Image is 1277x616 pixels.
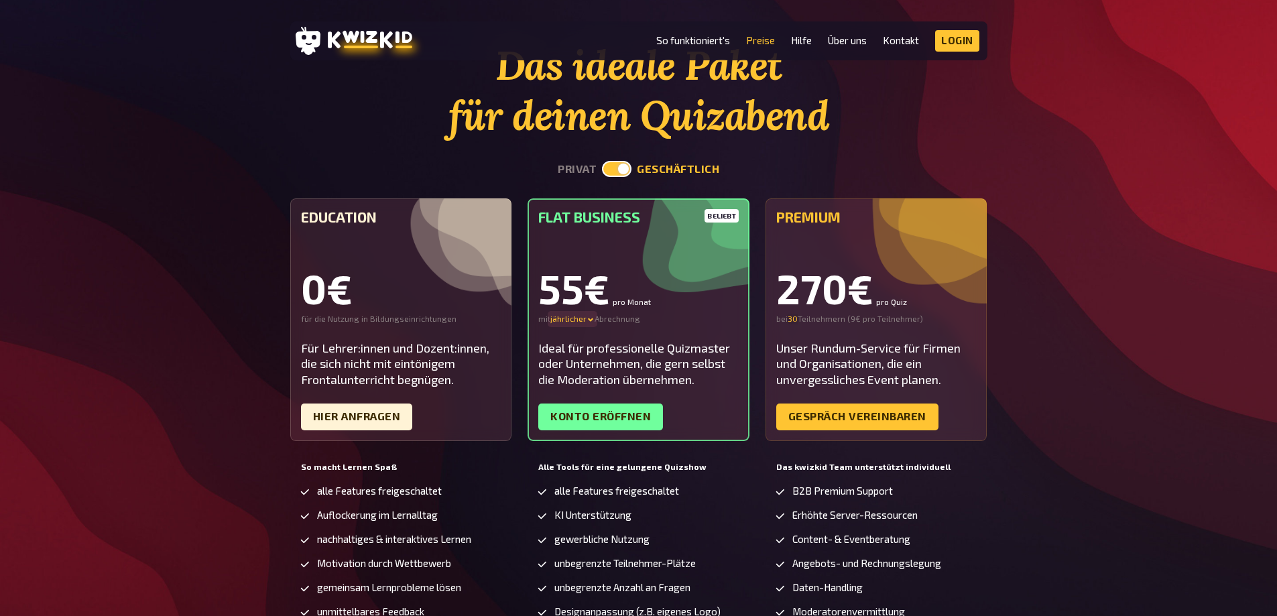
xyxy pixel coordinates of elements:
[301,314,501,324] div: für die Nutzung in Bildungseinrichtungen
[538,341,739,387] div: Ideal für professionelle Quizmaster oder Unternehmen, die gern selbst die Moderation übernehmen.
[876,298,907,306] small: pro Quiz
[776,463,977,472] h5: Das kwizkid Team unterstützt individuell
[290,40,987,141] h1: Das ideale Paket für deinen Quizabend
[317,534,471,545] span: nachhaltiges & interaktives Lernen
[301,404,413,430] a: Hier Anfragen
[550,314,595,324] div: jährlicher
[538,404,663,430] a: Konto eröffnen
[538,314,739,324] div: mit Abrechnung
[791,35,812,46] a: Hilfe
[656,35,730,46] a: So funktioniert's
[317,485,442,497] span: alle Features freigeschaltet
[317,509,438,521] span: Auflockerung im Lernalltag
[792,534,910,545] span: Content- & Eventberatung
[935,30,979,52] a: Login
[776,341,977,387] div: Unser Rundum-Service für Firmen und Organisationen, die ein unvergessliches Event planen.
[792,485,893,497] span: B2B Premium Support
[792,558,941,569] span: Angebots- und Rechnungslegung
[538,463,739,472] h5: Alle Tools für eine gelungene Quizshow
[538,268,739,308] div: 55€
[792,509,918,521] span: Erhöhte Server-Ressourcen
[317,582,461,593] span: gemeinsam Lernprobleme lösen
[776,209,977,225] h5: Premium
[301,268,501,308] div: 0€
[554,485,679,497] span: alle Features freigeschaltet
[558,163,597,176] button: privat
[301,463,501,472] h5: So macht Lernen Spaß
[613,298,651,306] small: pro Monat
[828,35,867,46] a: Über uns
[746,35,775,46] a: Preise
[788,314,798,324] input: 0
[301,341,501,387] div: Für Lehrer:innen und Dozent:innen, die sich nicht mit eintönigem Frontalunterricht begnügen.
[301,209,501,225] h5: Education
[554,582,690,593] span: unbegrenzte Anzahl an Fragen
[776,268,977,308] div: 270€
[554,534,650,545] span: gewerbliche Nutzung
[776,314,977,324] div: bei Teilnehmern ( 9€ pro Teilnehmer )
[317,558,451,569] span: Motivation durch Wettbewerb
[637,163,719,176] button: geschäftlich
[792,582,863,593] span: Daten-Handling
[554,509,631,521] span: KI Unterstützung
[883,35,919,46] a: Kontakt
[776,404,938,430] a: Gespräch vereinbaren
[538,209,739,225] h5: Flat Business
[554,558,696,569] span: unbegrenzte Teilnehmer-Plätze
